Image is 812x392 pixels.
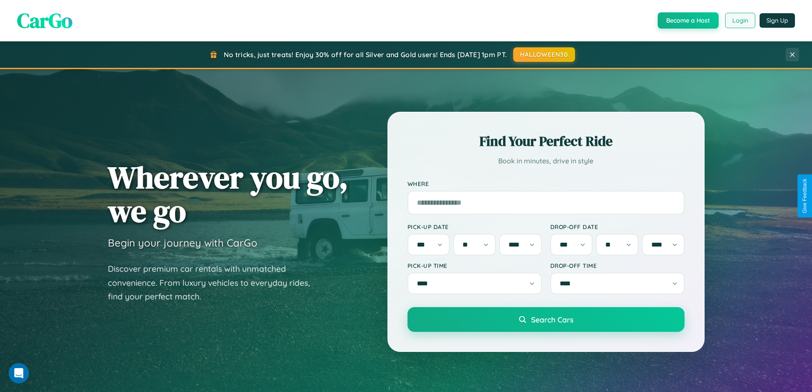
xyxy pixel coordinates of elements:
[725,13,755,28] button: Login
[108,160,348,228] h1: Wherever you go, we go
[224,50,507,59] span: No tricks, just treats! Enjoy 30% off for all Silver and Gold users! Ends [DATE] 1pm PT.
[550,262,685,269] label: Drop-off Time
[531,315,573,324] span: Search Cars
[760,13,795,28] button: Sign Up
[407,307,685,332] button: Search Cars
[407,223,542,230] label: Pick-up Date
[9,363,29,383] iframe: Intercom live chat
[407,155,685,167] p: Book in minutes, drive in style
[550,223,685,230] label: Drop-off Date
[802,179,808,213] div: Give Feedback
[407,262,542,269] label: Pick-up Time
[108,262,321,304] p: Discover premium car rentals with unmatched convenience. From luxury vehicles to everyday rides, ...
[17,6,72,35] span: CarGo
[108,236,257,249] h3: Begin your journey with CarGo
[658,12,719,29] button: Become a Host
[407,180,685,187] label: Where
[407,132,685,151] h2: Find Your Perfect Ride
[513,47,575,62] button: HALLOWEEN30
